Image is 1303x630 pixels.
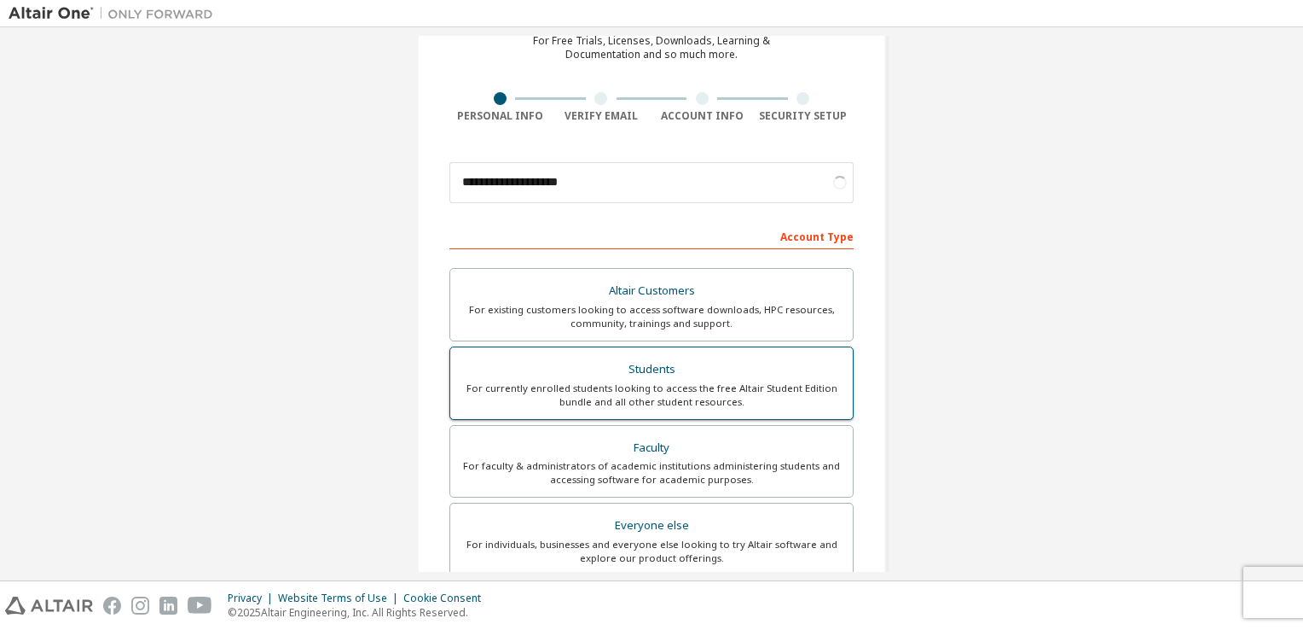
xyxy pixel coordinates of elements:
div: For faculty & administrators of academic institutions administering students and accessing softwa... [460,459,843,487]
div: Personal Info [449,109,551,123]
div: Faculty [460,436,843,460]
img: youtube.svg [188,597,212,615]
div: Everyone else [460,514,843,538]
div: For currently enrolled students looking to access the free Altair Student Edition bundle and all ... [460,382,843,409]
div: For Free Trials, Licenses, Downloads, Learning & Documentation and so much more. [533,34,770,61]
div: For existing customers looking to access software downloads, HPC resources, community, trainings ... [460,303,843,330]
div: Students [460,358,843,382]
div: Verify Email [551,109,652,123]
div: For individuals, businesses and everyone else looking to try Altair software and explore our prod... [460,538,843,565]
div: Account Type [449,222,854,249]
div: Account Info [651,109,753,123]
div: Security Setup [753,109,854,123]
img: linkedin.svg [159,597,177,615]
img: Altair One [9,5,222,22]
div: Privacy [228,592,278,605]
div: Altair Customers [460,279,843,303]
img: instagram.svg [131,597,149,615]
div: Cookie Consent [403,592,491,605]
img: facebook.svg [103,597,121,615]
p: © 2025 Altair Engineering, Inc. All Rights Reserved. [228,605,491,620]
img: altair_logo.svg [5,597,93,615]
div: Website Terms of Use [278,592,403,605]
